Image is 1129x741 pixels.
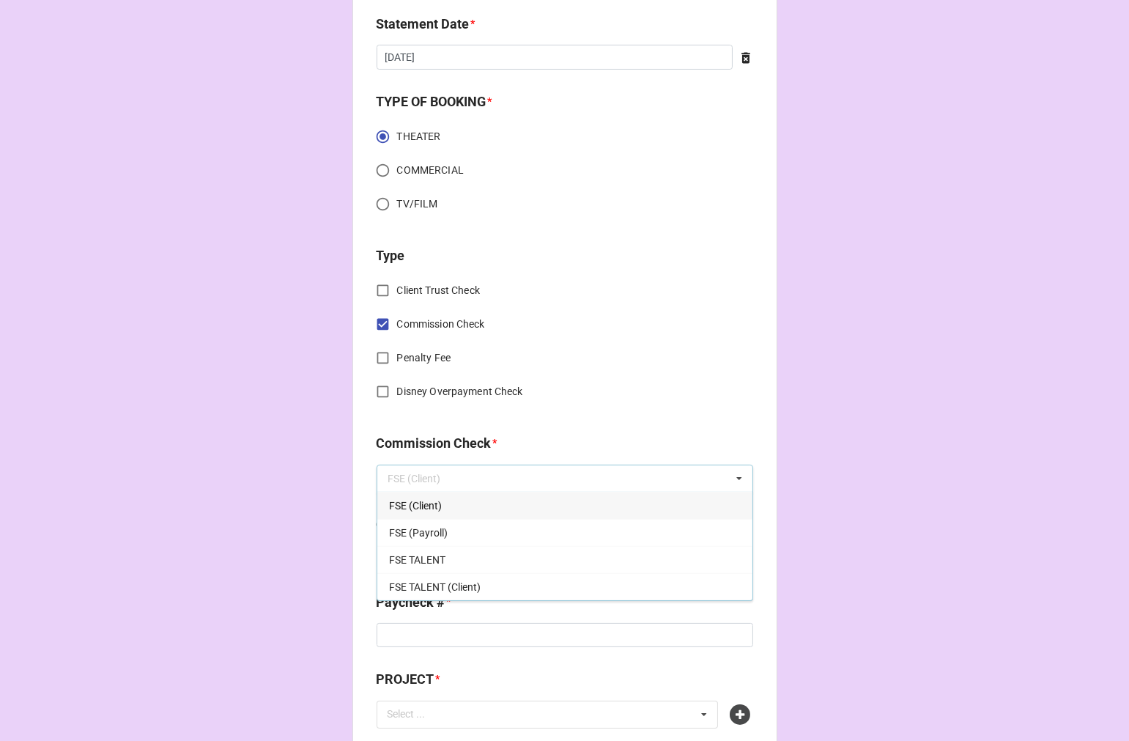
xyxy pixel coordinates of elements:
span: FSE (Client) [389,500,442,512]
label: Paycheck # [377,592,445,613]
span: TV/FILM [397,196,438,212]
span: Penalty Fee [397,350,451,366]
span: FSE TALENT (Client) [389,581,481,593]
span: FSE TALENT [389,554,445,566]
span: FSE (Payroll) [389,527,448,539]
span: Commission Check [397,317,485,332]
label: PROJECT [377,669,434,690]
span: THEATER [397,129,441,144]
div: Select ... [384,706,447,723]
label: TYPE OF BOOKING [377,92,486,112]
input: Date [377,45,733,70]
span: Client Trust Check [397,283,480,298]
label: Type [377,246,405,266]
span: COMMERCIAL [397,163,464,178]
label: Commission Check [377,433,492,454]
span: Disney Overpayment Check [397,384,523,399]
label: Statement Date [377,14,470,34]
